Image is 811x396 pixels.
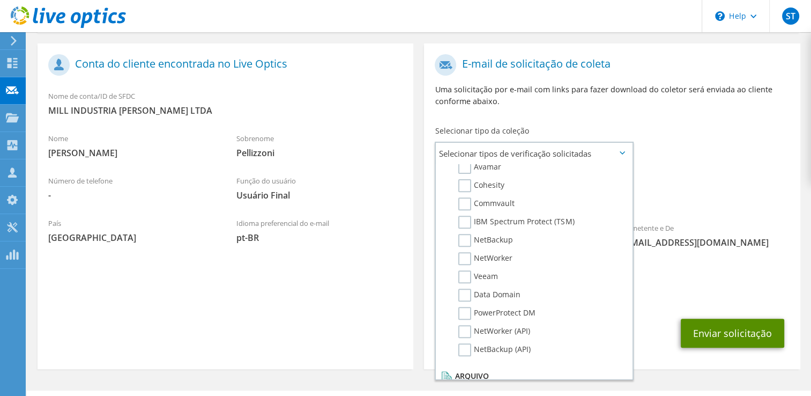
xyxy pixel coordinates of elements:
[681,319,784,348] button: Enviar solicitação
[435,54,784,76] h1: E-mail de solicitação de coleta
[435,126,529,136] label: Selecionar tipo da coleção
[458,325,530,338] label: NetWorker (API)
[424,168,800,211] div: Coleções solicitadas
[48,189,215,201] span: -
[435,84,789,107] p: Uma solicitação por e-mail com links para fazer download do coletor será enviada ao cliente confo...
[623,237,790,248] span: [EMAIL_ADDRESS][DOMAIN_NAME]
[226,127,414,164] div: Sobrenome
[38,85,413,122] div: Nome de conta/ID de SFDC
[48,54,397,76] h1: Conta do cliente encontrada no Live Optics
[236,189,403,201] span: Usuário Final
[612,217,800,254] div: Remetente e De
[458,289,520,302] label: Data Domain
[226,212,414,249] div: Idioma preferencial do e-mail
[236,232,403,244] span: pt-BR
[782,8,799,25] span: ST
[458,252,512,265] label: NetWorker
[458,343,531,356] label: NetBackup (API)
[48,232,215,244] span: [GEOGRAPHIC_DATA]
[236,147,403,159] span: Pellizzoni
[458,270,498,283] label: Veeam
[38,127,226,164] div: Nome
[458,216,574,229] label: IBM Spectrum Protect (TSM)
[436,143,631,164] span: Selecionar tipos de verificação solicitadas
[458,234,513,247] label: NetBackup
[424,217,612,266] div: Para
[38,212,226,249] div: País
[38,170,226,207] div: Número de telefone
[715,11,725,21] svg: \n
[458,197,515,210] label: Commvault
[48,147,215,159] span: [PERSON_NAME]
[226,170,414,207] div: Função do usuário
[48,105,403,116] span: MILL INDUSTRIA [PERSON_NAME] LTDA
[438,370,626,383] li: Arquivo
[458,179,504,192] label: Cohesity
[458,307,535,320] label: PowerProtect DM
[458,161,501,174] label: Avamar
[424,271,800,308] div: CC e Responder para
